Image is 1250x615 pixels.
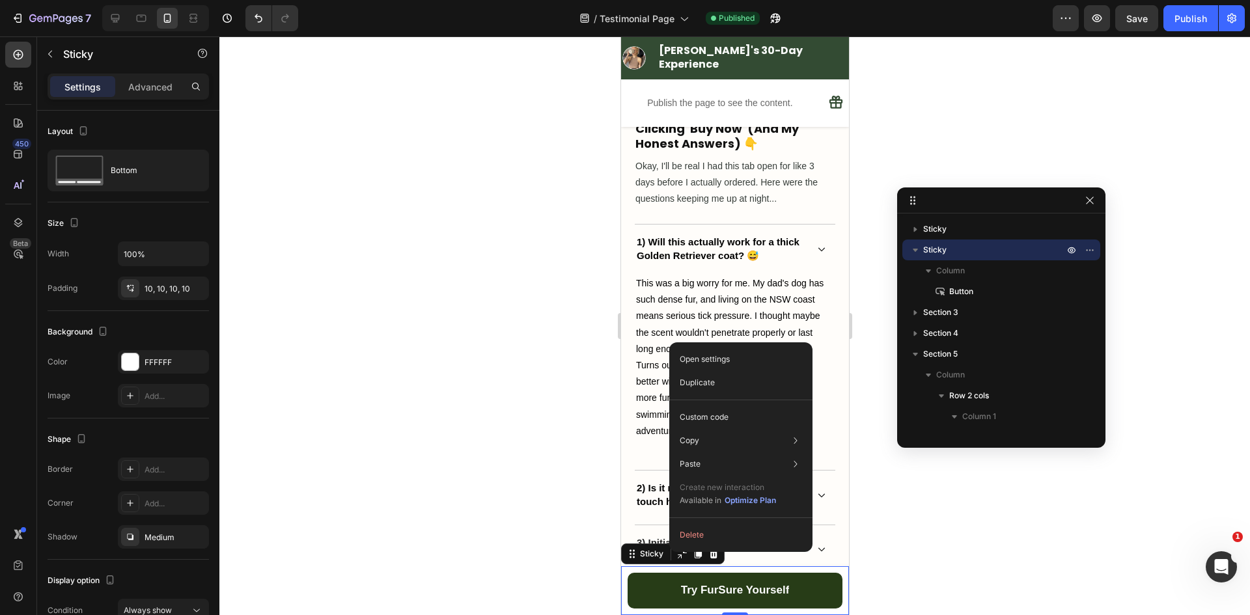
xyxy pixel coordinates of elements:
div: Image [48,390,70,402]
span: Available in [680,495,721,505]
p: Open settings [680,353,730,365]
div: Shape [48,431,89,448]
span: Section 4 [923,327,958,340]
div: 10, 10, 10, 10 [145,283,206,295]
div: Layout [48,123,91,141]
span: Sticky [923,243,947,256]
span: Published [719,12,755,24]
span: Column 1 [962,410,996,423]
div: FFFFFF [145,357,206,368]
p: Paste [680,458,701,470]
span: Testimonial Page [600,12,674,25]
p: Sticky [63,46,174,62]
span: 1 [1232,532,1243,542]
p: Settings [64,80,101,94]
span: Section 5 [923,348,958,361]
div: Add... [145,498,206,510]
p: Duplicate [680,377,715,389]
span: Column [936,368,965,381]
input: Auto [118,242,208,266]
div: Border [48,463,73,475]
span: / [594,12,597,25]
p: Custom code [680,411,729,423]
div: Width [48,248,69,260]
span: Sticky [923,223,947,236]
p: Create new interaction [680,481,777,494]
span: Save [1126,13,1148,24]
div: Background [48,323,111,341]
div: Size [48,215,82,232]
div: Undo/Redo [245,5,298,31]
span: Always show [124,605,172,615]
iframe: Design area [621,36,849,615]
div: Display option [48,572,118,590]
div: Optimize Plan [725,495,776,506]
div: Color [48,356,68,368]
button: Optimize Plan [724,494,777,507]
span: Button [949,285,973,298]
button: 7 [5,5,97,31]
div: 450 [12,139,31,149]
span: Section 3 [923,306,958,319]
span: Column [936,264,965,277]
p: Copy [680,435,699,446]
div: Add... [145,464,206,476]
div: Padding [48,282,77,294]
button: Save [1115,5,1158,31]
div: Shadow [48,531,77,543]
div: Corner [48,497,74,509]
button: Publish [1163,5,1218,31]
span: Row 2 cols [949,389,989,402]
button: Delete [674,523,807,547]
span: Row 1 col [975,431,1010,444]
div: Medium [145,532,206,543]
iframe: Intercom live chat [1206,551,1237,582]
div: Beta [10,238,31,249]
p: Advanced [128,80,173,94]
p: 7 [85,10,91,26]
div: Add... [145,390,206,402]
div: Bottom [111,156,190,185]
div: Publish [1174,12,1207,25]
